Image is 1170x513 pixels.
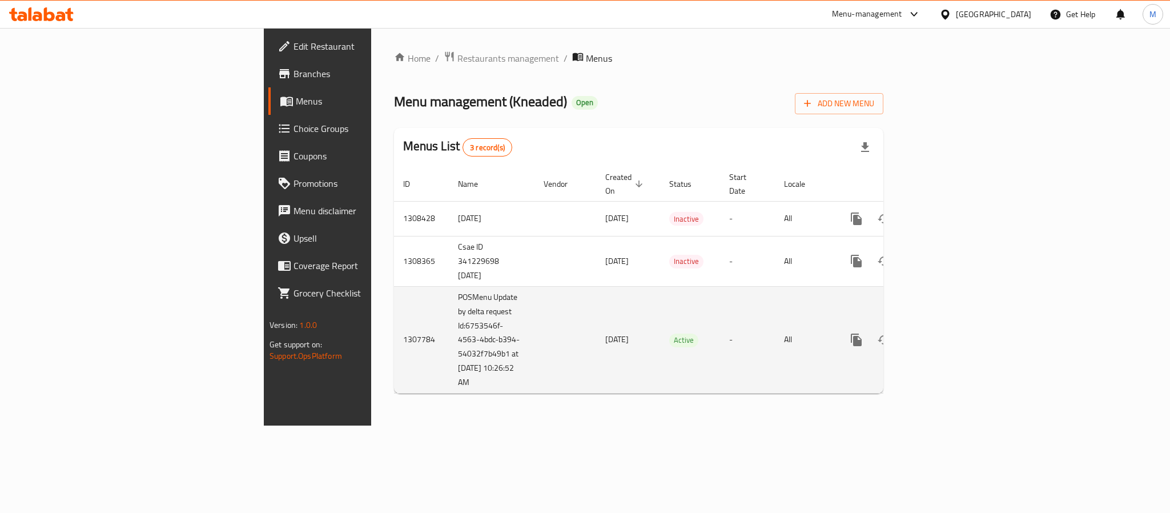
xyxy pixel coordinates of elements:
[293,67,450,81] span: Branches
[457,51,559,65] span: Restaurants management
[268,252,459,279] a: Coverage Report
[605,170,646,198] span: Created On
[851,134,879,161] div: Export file
[775,286,834,394] td: All
[270,348,342,363] a: Support.OpsPlatform
[775,201,834,236] td: All
[449,236,534,286] td: Csae ID 341229698 [DATE]
[268,33,459,60] a: Edit Restaurant
[449,201,534,236] td: [DATE]
[843,247,870,275] button: more
[669,255,703,268] span: Inactive
[572,98,598,107] span: Open
[605,332,629,347] span: [DATE]
[463,142,512,153] span: 3 record(s)
[843,326,870,354] button: more
[293,286,450,300] span: Grocery Checklist
[834,167,962,202] th: Actions
[729,170,761,198] span: Start Date
[784,177,820,191] span: Locale
[956,8,1031,21] div: [GEOGRAPHIC_DATA]
[296,94,450,108] span: Menus
[870,205,898,233] button: Change Status
[572,96,598,110] div: Open
[669,177,706,191] span: Status
[564,51,568,65] li: /
[544,177,582,191] span: Vendor
[669,213,703,226] span: Inactive
[299,318,317,332] span: 1.0.0
[720,201,775,236] td: -
[444,51,559,66] a: Restaurants management
[394,89,567,114] span: Menu management ( Kneaded )
[804,97,874,111] span: Add New Menu
[293,122,450,135] span: Choice Groups
[870,247,898,275] button: Change Status
[775,236,834,286] td: All
[843,205,870,233] button: more
[403,138,512,157] h2: Menus List
[268,279,459,307] a: Grocery Checklist
[458,177,493,191] span: Name
[1149,8,1156,21] span: M
[293,39,450,53] span: Edit Restaurant
[268,115,459,142] a: Choice Groups
[293,149,450,163] span: Coupons
[268,225,459,252] a: Upsell
[268,87,459,115] a: Menus
[795,93,883,114] button: Add New Menu
[293,259,450,272] span: Coverage Report
[605,254,629,268] span: [DATE]
[270,337,322,352] span: Get support on:
[449,286,534,394] td: POSMenu Update by delta request Id:6753546f-4563-4bdc-b394-54032f7b49b1 at [DATE] 10:26:52 AM
[403,177,425,191] span: ID
[832,7,902,21] div: Menu-management
[293,231,450,245] span: Upsell
[605,211,629,226] span: [DATE]
[463,138,512,157] div: Total records count
[270,318,297,332] span: Version:
[669,334,698,347] div: Active
[293,204,450,218] span: Menu disclaimer
[268,197,459,225] a: Menu disclaimer
[720,286,775,394] td: -
[669,334,698,347] span: Active
[293,177,450,190] span: Promotions
[586,51,612,65] span: Menus
[394,51,883,66] nav: breadcrumb
[268,142,459,170] a: Coupons
[394,167,962,394] table: enhanced table
[268,170,459,197] a: Promotions
[720,236,775,286] td: -
[268,60,459,87] a: Branches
